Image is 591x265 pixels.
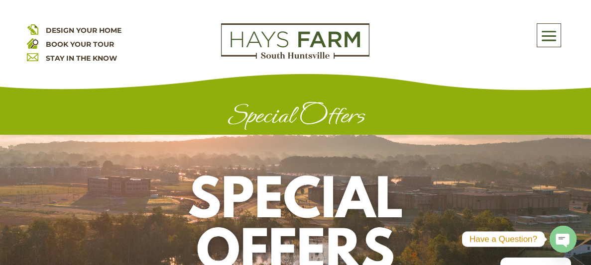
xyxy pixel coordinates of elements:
[221,23,369,59] img: Logo
[59,100,532,135] h1: Special Offers
[27,37,38,49] img: book your home tour
[221,52,369,61] a: hays farm homes huntsville development
[46,40,114,49] a: BOOK YOUR TOUR
[46,54,117,63] a: STAY IN THE KNOW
